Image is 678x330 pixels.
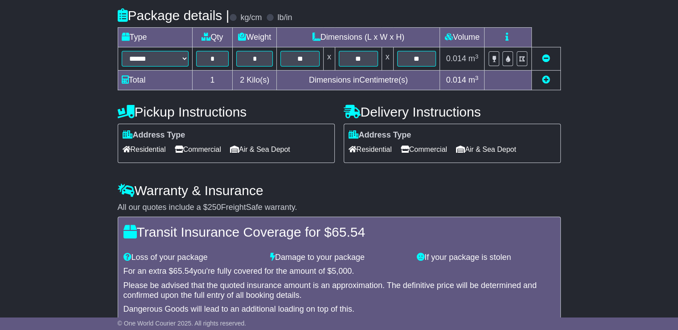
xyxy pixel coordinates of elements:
span: 5,000 [332,267,352,276]
div: For an extra $ you're fully covered for the amount of $ . [123,267,555,276]
a: Add new item [542,75,550,84]
span: © One World Courier 2025. All rights reserved. [118,320,247,327]
span: Air & Sea Depot [230,142,290,156]
div: Please be advised that the quoted insurance amount is an approximation. The definitive price will... [123,281,555,300]
td: Type [118,28,192,47]
h4: Pickup Instructions [118,104,335,119]
td: Total [118,71,192,90]
span: Residential [349,142,392,156]
div: Loss of your package [119,253,266,263]
td: x [323,47,335,71]
label: kg/cm [240,13,262,23]
span: 65.54 [332,225,365,239]
td: 1 [192,71,233,90]
span: Commercial [401,142,447,156]
span: m [468,54,479,63]
sup: 3 [475,53,479,60]
label: Address Type [349,130,411,140]
span: 65.54 [173,267,193,276]
span: 250 [208,203,221,212]
h4: Warranty & Insurance [118,183,561,198]
sup: 3 [475,75,479,81]
span: Commercial [175,142,221,156]
h4: Delivery Instructions [344,104,561,119]
h4: Transit Insurance Coverage for $ [123,225,555,239]
td: Qty [192,28,233,47]
td: Weight [233,28,277,47]
span: 2 [240,75,244,84]
div: If your package is stolen [412,253,559,263]
td: Kilo(s) [233,71,277,90]
a: Remove this item [542,54,550,63]
div: Damage to your package [266,253,412,263]
div: All our quotes include a $ FreightSafe warranty. [118,203,561,213]
label: lb/in [277,13,292,23]
span: 0.014 [446,75,466,84]
label: Address Type [123,130,185,140]
td: Dimensions in Centimetre(s) [277,71,440,90]
div: Dangerous Goods will lead to an additional loading on top of this. [123,305,555,314]
span: 0.014 [446,54,466,63]
span: Residential [123,142,166,156]
td: Dimensions (L x W x H) [277,28,440,47]
td: x [382,47,393,71]
td: Volume [440,28,485,47]
span: Air & Sea Depot [456,142,516,156]
span: m [468,75,479,84]
h4: Package details | [118,8,230,23]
